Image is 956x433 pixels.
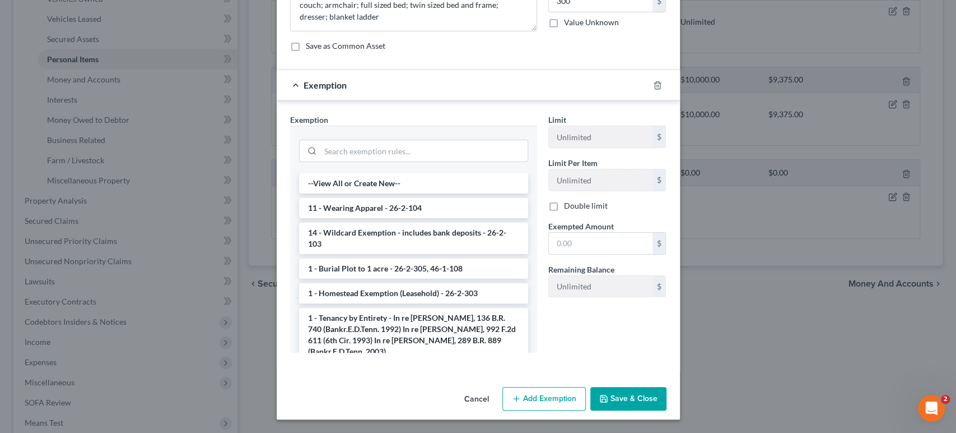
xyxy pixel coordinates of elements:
[548,157,598,169] label: Limit Per Item
[652,233,666,254] div: $
[564,200,608,211] label: Double limit
[564,17,619,28] label: Value Unknown
[590,387,666,411] button: Save & Close
[502,387,586,411] button: Add Exemption
[306,40,385,52] label: Save as Common Asset
[548,264,614,275] label: Remaining Balance
[299,223,528,254] li: 14 - Wildcard Exemption - includes bank deposits - 26-2-103
[299,308,528,362] li: 1 - Tenancy by Entirety - In re [PERSON_NAME], 136 B.R. 740 (Bankr.E.D.Tenn. 1992) In re [PERSON_...
[320,140,528,162] input: Search exemption rules...
[304,80,347,90] span: Exemption
[299,259,528,279] li: 1 - Burial Plot to 1 acre - 26-2-305, 46-1-108
[941,395,950,404] span: 2
[918,395,945,422] iframe: Intercom live chat
[549,126,652,148] input: --
[299,198,528,218] li: 11 - Wearing Apparel - 26-2-104
[290,115,328,125] span: Exemption
[455,388,498,411] button: Cancel
[549,276,652,297] input: --
[652,169,666,191] div: $
[299,173,528,194] li: --View All or Create New--
[652,276,666,297] div: $
[548,222,614,231] span: Exempted Amount
[549,233,652,254] input: 0.00
[548,115,566,125] span: Limit
[549,169,652,191] input: --
[652,126,666,148] div: $
[299,283,528,303] li: 1 - Homestead Exemption (Leasehold) - 26-2-303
